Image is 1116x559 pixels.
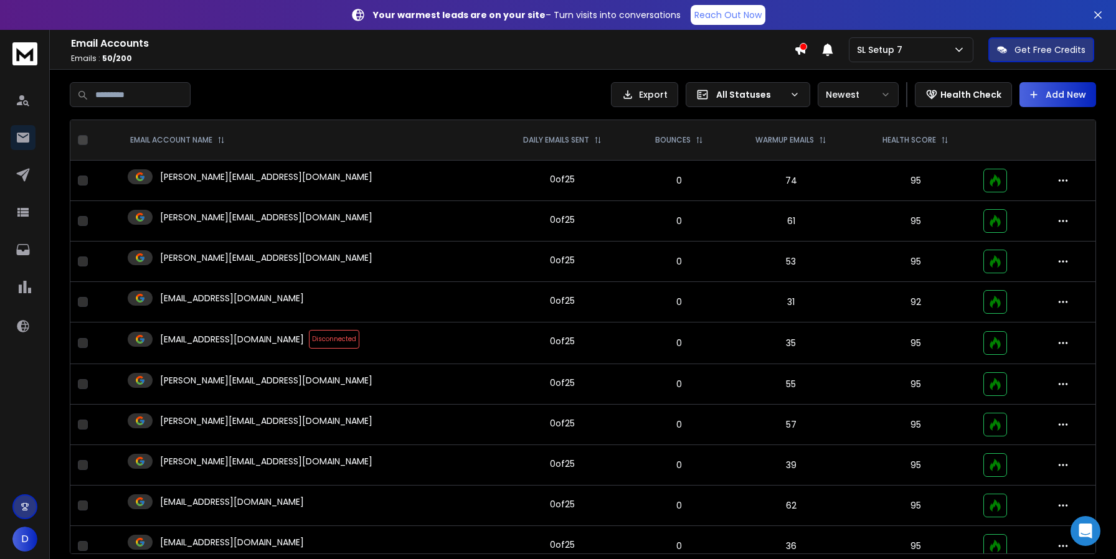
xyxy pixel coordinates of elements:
div: 0 of 25 [550,335,575,347]
a: Reach Out Now [691,5,765,25]
div: 0 of 25 [550,458,575,470]
p: [PERSON_NAME][EMAIL_ADDRESS][DOMAIN_NAME] [160,211,372,223]
button: Add New [1019,82,1096,107]
div: EMAIL ACCOUNT NAME [130,135,225,145]
p: 0 [639,540,720,552]
div: 0 of 25 [550,214,575,226]
div: 0 of 25 [550,377,575,389]
p: [EMAIL_ADDRESS][DOMAIN_NAME] [160,536,304,548]
p: 0 [639,215,720,227]
td: 95 [855,161,976,201]
button: Health Check [915,82,1012,107]
td: 39 [727,445,856,486]
p: 0 [639,174,720,187]
td: 95 [855,242,976,282]
td: 31 [727,282,856,322]
p: [EMAIL_ADDRESS][DOMAIN_NAME] [160,333,304,345]
div: 0 of 25 [550,254,575,266]
div: Open Intercom Messenger [1071,516,1100,546]
p: [EMAIL_ADDRESS][DOMAIN_NAME] [160,496,304,508]
p: [PERSON_NAME][EMAIL_ADDRESS][DOMAIN_NAME] [160,415,372,427]
button: Newest [818,82,899,107]
td: 61 [727,201,856,242]
p: All Statuses [716,88,785,101]
td: 95 [855,322,976,364]
td: 55 [727,364,856,405]
div: 0 of 25 [550,173,575,186]
td: 95 [855,364,976,405]
td: 57 [727,405,856,445]
p: SL Setup 7 [857,44,907,56]
p: – Turn visits into conversations [373,9,681,21]
h1: Email Accounts [71,36,794,51]
p: DAILY EMAILS SENT [523,135,589,145]
p: WARMUP EMAILS [755,135,814,145]
p: [PERSON_NAME][EMAIL_ADDRESS][DOMAIN_NAME] [160,171,372,183]
td: 92 [855,282,976,322]
span: 50 / 200 [102,53,132,63]
td: 95 [855,445,976,486]
span: Disconnected [309,330,359,349]
button: D [12,527,37,552]
p: [PERSON_NAME][EMAIL_ADDRESS][DOMAIN_NAME] [160,251,372,264]
p: Reach Out Now [694,9,762,21]
p: BOUNCES [655,135,691,145]
img: logo [12,42,37,65]
p: [PERSON_NAME][EMAIL_ADDRESS][DOMAIN_NAME] [160,455,372,467]
p: Emails : [71,54,794,63]
td: 35 [727,322,856,364]
button: Export [611,82,678,107]
div: 0 of 25 [550,294,575,307]
p: 0 [639,337,720,349]
p: 0 [639,378,720,390]
div: 0 of 25 [550,417,575,430]
p: Health Check [940,88,1001,101]
p: HEALTH SCORE [882,135,936,145]
p: 0 [639,418,720,431]
p: Get Free Credits [1014,44,1085,56]
p: 0 [639,459,720,471]
td: 95 [855,201,976,242]
button: Get Free Credits [988,37,1094,62]
strong: Your warmest leads are on your site [373,9,546,21]
div: 0 of 25 [550,538,575,551]
td: 95 [855,486,976,526]
p: 0 [639,296,720,308]
p: [EMAIL_ADDRESS][DOMAIN_NAME] [160,292,304,304]
p: [PERSON_NAME][EMAIL_ADDRESS][DOMAIN_NAME] [160,374,372,387]
div: 0 of 25 [550,498,575,510]
td: 53 [727,242,856,282]
td: 95 [855,405,976,445]
td: 74 [727,161,856,201]
p: 0 [639,499,720,512]
td: 62 [727,486,856,526]
p: 0 [639,255,720,268]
